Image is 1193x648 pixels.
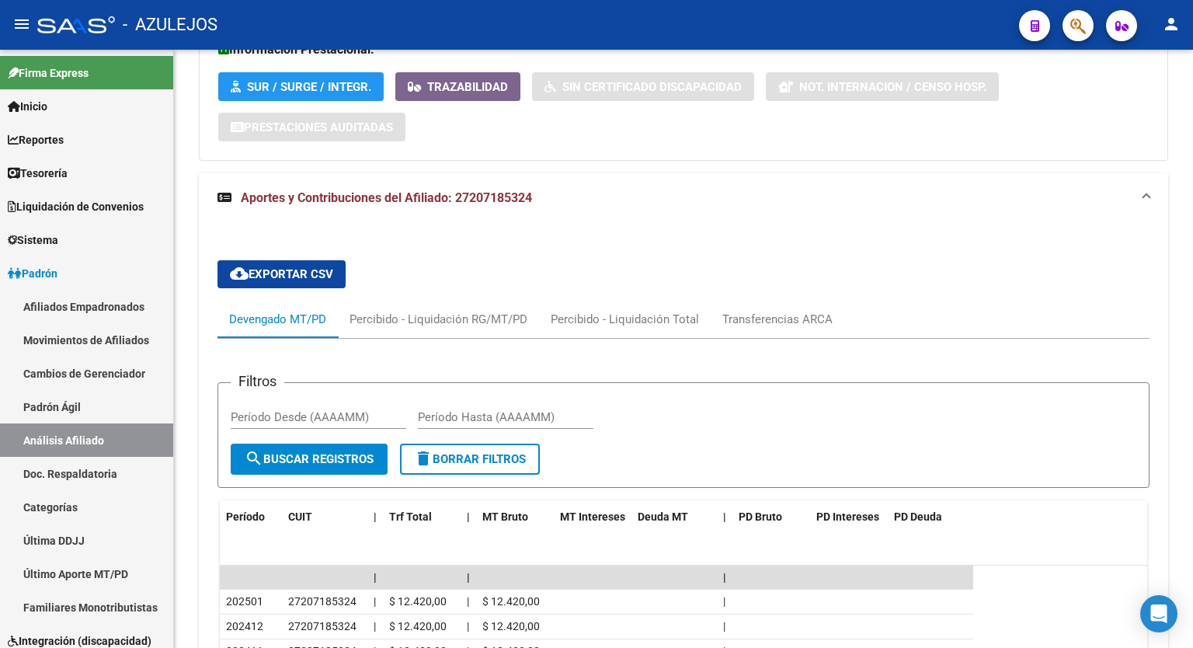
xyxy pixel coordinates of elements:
[226,620,263,632] span: 202412
[288,620,357,632] span: 27207185324
[218,72,384,101] button: SUR / SURGE / INTEGR.
[482,510,528,523] span: MT Bruto
[1162,15,1181,33] mat-icon: person
[367,500,383,534] datatable-header-cell: |
[739,510,782,523] span: PD Bruto
[723,510,726,523] span: |
[532,72,754,101] button: Sin Certificado Discapacidad
[199,173,1168,223] mat-expansion-panel-header: Aportes y Contribuciones del Afiliado: 27207185324
[551,311,699,328] div: Percibido - Liquidación Total
[810,500,888,534] datatable-header-cell: PD Intereses
[476,500,554,534] datatable-header-cell: MT Bruto
[230,267,333,281] span: Exportar CSV
[554,500,631,534] datatable-header-cell: MT Intereses
[414,452,526,466] span: Borrar Filtros
[229,311,326,328] div: Devengado MT/PD
[226,595,263,608] span: 202501
[244,120,393,134] span: Prestaciones Auditadas
[894,510,942,523] span: PD Deuda
[8,131,64,148] span: Reportes
[461,500,476,534] datatable-header-cell: |
[12,15,31,33] mat-icon: menu
[374,510,377,523] span: |
[230,264,249,283] mat-icon: cloud_download
[8,198,144,215] span: Liquidación de Convenios
[374,595,376,608] span: |
[8,165,68,182] span: Tesorería
[717,500,732,534] datatable-header-cell: |
[217,260,346,288] button: Exportar CSV
[816,510,879,523] span: PD Intereses
[8,265,57,282] span: Padrón
[374,620,376,632] span: |
[231,371,284,392] h3: Filtros
[400,444,540,475] button: Borrar Filtros
[560,510,625,523] span: MT Intereses
[414,449,433,468] mat-icon: delete
[723,595,725,608] span: |
[226,510,265,523] span: Período
[389,595,447,608] span: $ 12.420,00
[389,510,432,523] span: Trf Total
[482,620,540,632] span: $ 12.420,00
[395,72,520,101] button: Trazabilidad
[562,80,742,94] span: Sin Certificado Discapacidad
[638,510,688,523] span: Deuda MT
[288,510,312,523] span: CUIT
[218,113,405,141] button: Prestaciones Auditadas
[8,64,89,82] span: Firma Express
[631,500,717,534] datatable-header-cell: Deuda MT
[241,190,532,205] span: Aportes y Contribuciones del Afiliado: 27207185324
[8,98,47,115] span: Inicio
[888,500,973,534] datatable-header-cell: PD Deuda
[383,500,461,534] datatable-header-cell: Trf Total
[723,620,725,632] span: |
[8,232,58,249] span: Sistema
[282,500,367,534] datatable-header-cell: CUIT
[482,595,540,608] span: $ 12.420,00
[245,452,374,466] span: Buscar Registros
[389,620,447,632] span: $ 12.420,00
[231,444,388,475] button: Buscar Registros
[766,72,999,101] button: Not. Internacion / Censo Hosp.
[427,80,508,94] span: Trazabilidad
[732,500,810,534] datatable-header-cell: PD Bruto
[467,571,470,584] span: |
[799,80,986,94] span: Not. Internacion / Censo Hosp.
[467,510,470,523] span: |
[247,80,371,94] span: SUR / SURGE / INTEGR.
[1140,595,1177,632] div: Open Intercom Messenger
[722,311,833,328] div: Transferencias ARCA
[350,311,527,328] div: Percibido - Liquidación RG/MT/PD
[467,595,469,608] span: |
[123,8,217,42] span: - AZULEJOS
[467,620,469,632] span: |
[374,571,377,584] span: |
[220,500,282,534] datatable-header-cell: Período
[245,449,263,468] mat-icon: search
[723,571,726,584] span: |
[288,595,357,608] span: 27207185324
